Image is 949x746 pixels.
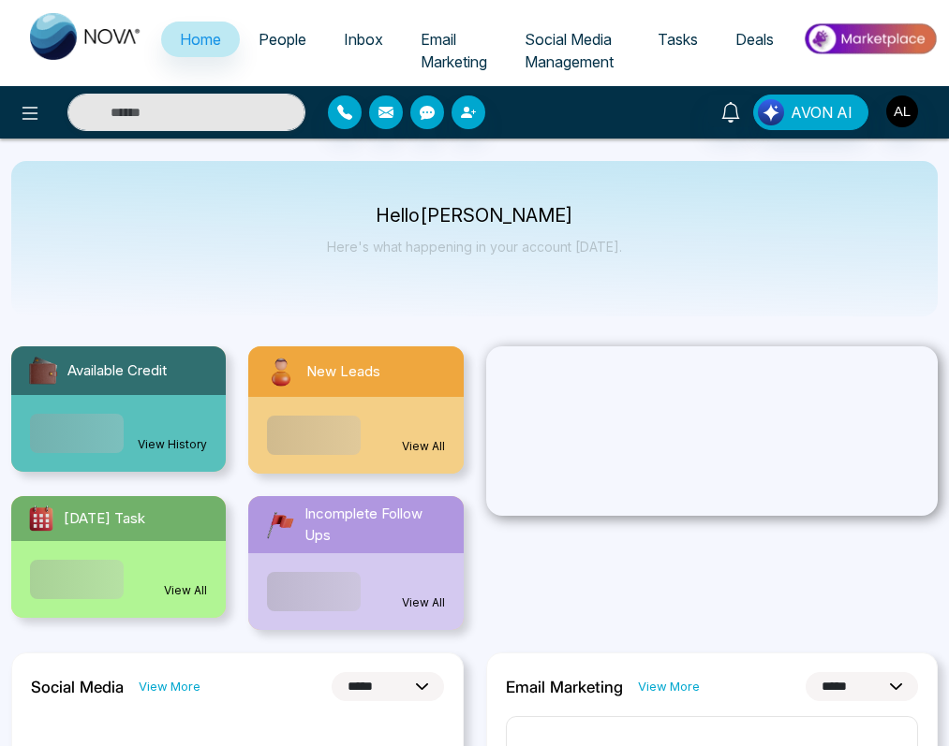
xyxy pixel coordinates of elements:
[64,508,145,530] span: [DATE] Task
[31,678,124,696] h2: Social Media
[67,360,167,382] span: Available Credit
[402,594,445,611] a: View All
[325,22,402,57] a: Inbox
[327,208,622,224] p: Hello [PERSON_NAME]
[161,22,240,57] a: Home
[506,22,639,80] a: Social Media Management
[717,22,793,57] a: Deals
[30,13,142,60] img: Nova CRM Logo
[639,22,717,57] a: Tasks
[164,582,207,599] a: View All
[791,101,853,124] span: AVON AI
[344,30,383,49] span: Inbox
[886,95,918,127] img: User Avatar
[237,346,474,474] a: New LeadsView All
[735,30,774,49] span: Deals
[259,30,306,49] span: People
[402,22,506,80] a: Email Marketing
[327,239,622,255] p: Here's what happening in your account [DATE].
[138,436,207,453] a: View History
[306,361,380,383] span: New Leads
[402,438,445,455] a: View All
[263,508,297,542] img: followUps.svg
[638,678,700,695] a: View More
[753,95,868,130] button: AVON AI
[139,678,200,695] a: View More
[263,354,299,389] img: newLeads.svg
[26,504,56,534] img: todayTask.svg
[237,496,474,630] a: Incomplete Follow UpsView All
[304,504,448,546] span: Incomplete Follow Ups
[658,30,698,49] span: Tasks
[525,30,614,71] span: Social Media Management
[240,22,325,57] a: People
[758,99,784,125] img: Lead Flow
[506,678,623,696] h2: Email Marketing
[180,30,221,49] span: Home
[802,18,938,60] img: Market-place.gif
[421,30,487,71] span: Email Marketing
[26,354,60,388] img: availableCredit.svg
